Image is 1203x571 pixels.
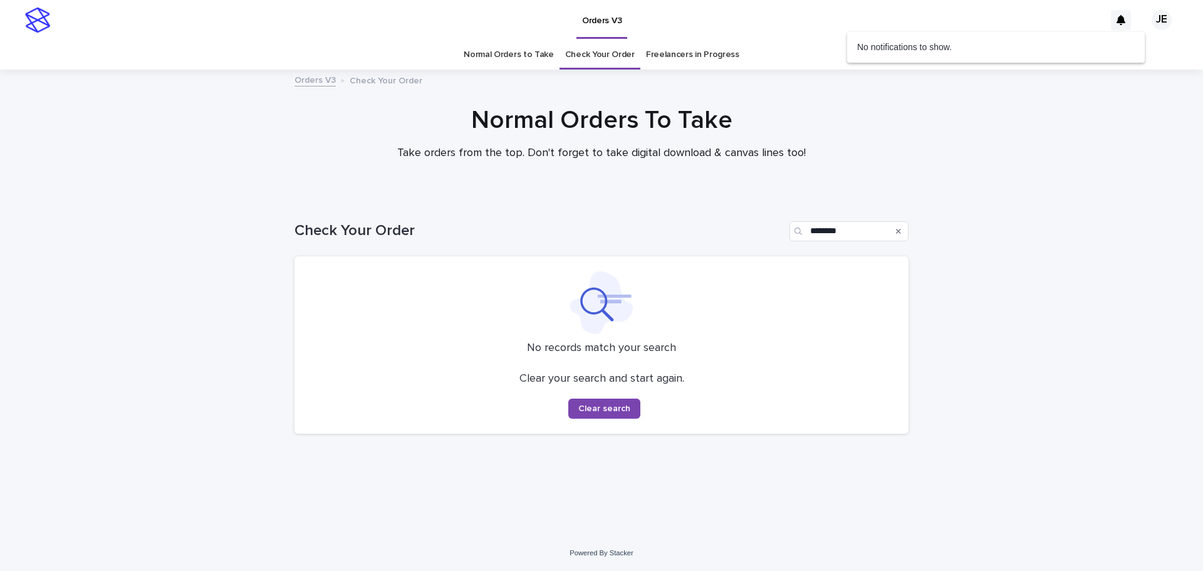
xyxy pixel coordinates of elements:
a: Orders V3 [294,72,336,86]
span: Clear search [578,404,630,413]
a: Normal Orders to Take [464,40,554,70]
a: Freelancers in Progress [646,40,739,70]
img: stacker-logo-s-only.png [25,8,50,33]
div: JE [1152,10,1172,30]
p: Take orders from the top. Don't forget to take digital download & canvas lines too! [351,147,852,160]
button: Clear search [568,399,640,419]
a: Check Your Order [565,40,635,70]
input: Search [789,221,909,241]
a: Powered By Stacker [570,549,633,557]
p: No records match your search [310,342,893,355]
h1: Normal Orders To Take [294,105,909,135]
p: Check Your Order [350,73,422,86]
p: No notifications to show. [857,42,1135,53]
h1: Check Your Order [294,222,784,240]
p: Clear your search and start again. [519,372,684,386]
